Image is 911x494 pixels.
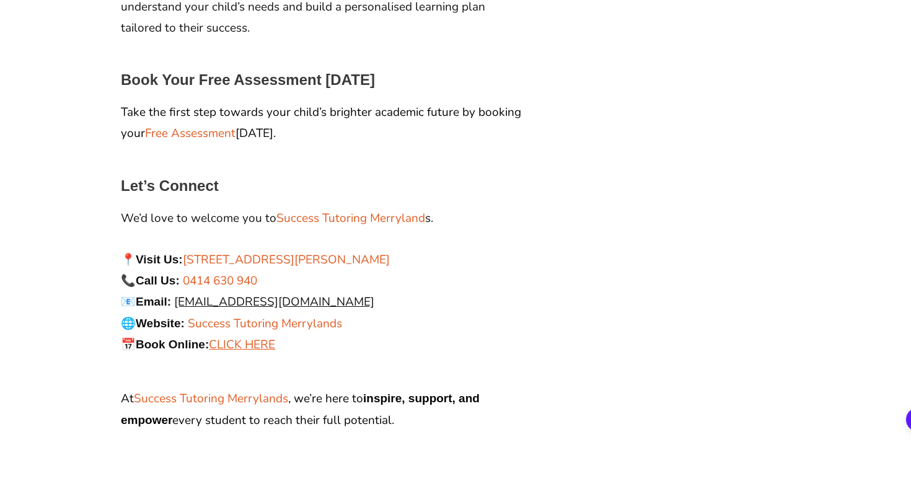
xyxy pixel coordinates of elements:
p: 📍 📞 📧 🌐 📅 [121,249,524,355]
iframe: Chat Widget [849,434,911,494]
a: Success Tutoring Merrylands [188,315,342,332]
strong: Email: [136,295,171,308]
p: Take the first step towards your child’s brighter academic future by booking your [DATE]. [121,102,524,144]
strong: Let’s Connect [121,177,219,194]
strong: inspire, support, and empower [121,392,480,426]
a: [STREET_ADDRESS][PERSON_NAME] [183,252,390,268]
a: 0414 630 940 [183,273,257,289]
strong: Call Us: [136,274,180,287]
strong: Book Online: [136,338,209,351]
strong: Book Your Free Assessment [DATE] [121,71,375,88]
a: Free Assessment [145,125,235,141]
a: Success Tutoring Merryland [276,210,425,226]
p: At , we’re here to every student to reach their full potential. [121,388,524,430]
strong: Website: [136,317,185,330]
p: We’d love to welcome you to s. [121,208,524,229]
a: CLICK HERE [209,337,275,353]
a: Success Tutoring Merrylands [134,390,288,407]
span: [EMAIL_ADDRESS][DOMAIN_NAME] [174,294,374,310]
strong: Visit Us: [136,253,183,266]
